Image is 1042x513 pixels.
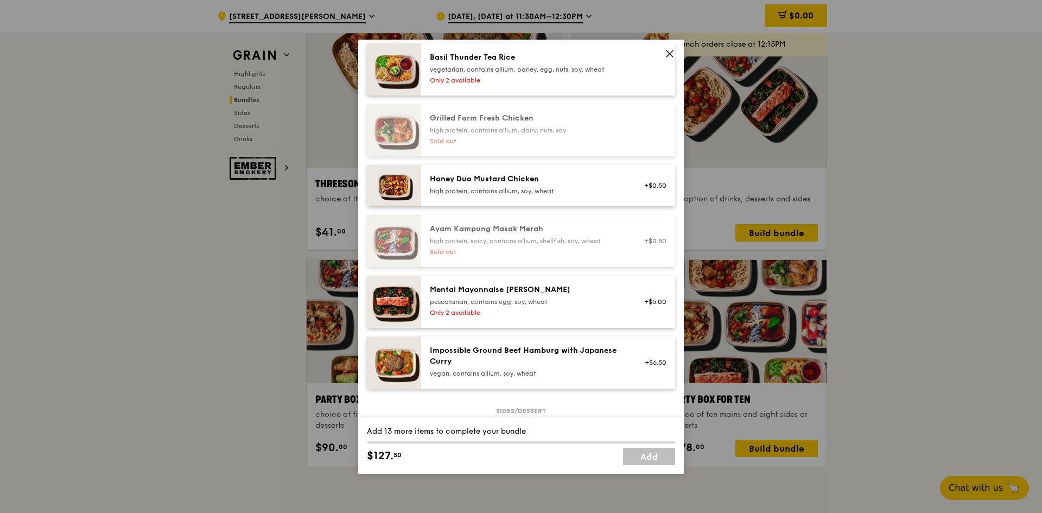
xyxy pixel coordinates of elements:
div: Sold out [430,137,625,145]
img: daily_normal_HORZ-Impossible-Hamburg-With-Japanese-Curry.jpg [367,337,421,389]
div: Ayam Kampung Masak Merah [430,224,625,235]
span: $127. [367,448,393,464]
div: pescatarian, contains egg, soy, wheat [430,297,625,306]
div: Only 2 available [430,76,625,85]
div: high protein, contains allium, soy, wheat [430,187,625,195]
div: +$6.50 [638,358,666,367]
div: Impossible Ground Beef Hamburg with Japanese Curry [430,345,625,367]
div: vegetarian, contains allium, barley, egg, nuts, soy, wheat [430,65,625,74]
div: high protein, spicy, contains allium, shellfish, soy, wheat [430,237,625,245]
img: daily_normal_Mentai-Mayonnaise-Aburi-Salmon-HORZ.jpg [367,276,421,328]
span: 50 [393,451,402,459]
div: vegan, contains allium, soy, wheat [430,369,625,378]
img: daily_normal_Ayam_Kampung_Masak_Merah_Horizontal_.jpg [367,215,421,267]
img: daily_normal_Honey_Duo_Mustard_Chicken__Horizontal_.jpg [367,165,421,206]
div: high protein, contains allium, dairy, nuts, soy [430,126,625,135]
div: Mentai Mayonnaise [PERSON_NAME] [430,284,625,295]
span: Sides/dessert [492,407,550,415]
div: +$5.00 [638,297,666,306]
img: daily_normal_HORZ-Grilled-Farm-Fresh-Chicken.jpg [367,104,421,156]
div: +$0.50 [638,181,666,190]
img: daily_normal_HORZ-Basil-Thunder-Tea-Rice.jpg [367,43,421,96]
div: Add 13 more items to complete your bundle [367,426,675,437]
div: Only 2 available [430,308,625,317]
div: Honey Duo Mustard Chicken [430,174,625,185]
div: +$0.50 [638,237,666,245]
div: Basil Thunder Tea Rice [430,52,625,63]
div: Sold out [430,248,625,256]
div: Grilled Farm Fresh Chicken [430,113,625,124]
a: Add [623,448,675,465]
